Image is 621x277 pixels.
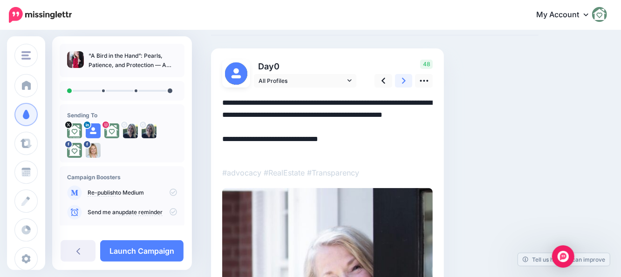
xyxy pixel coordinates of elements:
p: “A Bird in the Hand”: Pearls, Patience, and Protection — A Conversation with Realtor [PERSON_NAME] [89,51,177,70]
a: Re-publish [88,189,116,196]
p: #advocacy #RealEstate #Transparency [222,167,433,179]
img: ACg8ocK0znDfq537qHVs7dE0xFGdxHeBVQc4nBop5uim4OOhvcss96-c-79886.png [142,123,157,138]
a: All Profiles [254,74,356,88]
img: 298961823_3197175070596899_8131424433096050949_n-bsa138247.jpg [104,123,119,138]
span: 48 [420,60,433,69]
div: Open Intercom Messenger [552,245,574,268]
img: 243588416_117263277366851_5319957529775004127_n-bsa138245.jpg [67,143,82,158]
p: Send me an [88,208,177,216]
img: 533b04f881676139ce2219348fd1a2ec_thumb.jpg [67,51,84,68]
img: 304897831_510876231043021_6022620089972813203_n-bsa138804.jpg [86,143,101,158]
img: Missinglettr [9,7,72,23]
img: menu.png [21,51,31,60]
h4: Sending To [67,112,177,119]
img: ACg8ocK0znDfq537qHVs7dE0xFGdxHeBVQc4nBop5uim4OOhvcss96-c-79886.png [123,123,138,138]
span: 0 [274,61,280,71]
h4: Campaign Boosters [67,174,177,181]
a: update reminder [119,209,163,216]
p: to Medium [88,189,177,197]
img: G9dfnXap-79885.jpg [67,123,82,138]
img: user_default_image.png [86,123,101,138]
p: Day [254,60,358,73]
span: All Profiles [259,76,345,86]
a: My Account [527,4,607,27]
img: user_default_image.png [225,62,247,85]
a: Tell us how we can improve [518,253,610,266]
